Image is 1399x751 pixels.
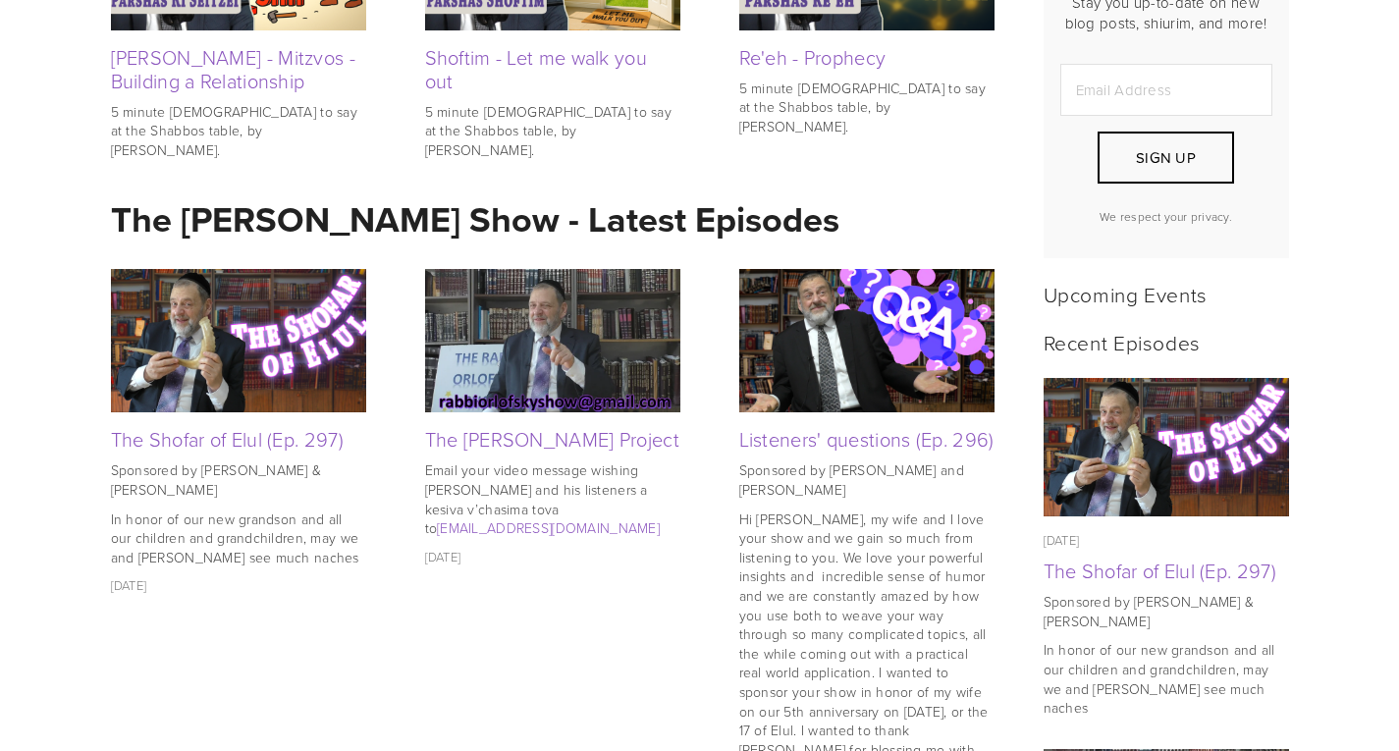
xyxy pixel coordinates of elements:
[1044,282,1289,306] h2: Upcoming Events
[1044,330,1289,354] h2: Recent Episodes
[739,269,995,412] a: Listeners' questions (Ep. 296)
[111,460,366,499] p: Sponsored by [PERSON_NAME] & [PERSON_NAME]
[1136,147,1196,168] span: Sign Up
[425,269,680,412] img: The Rabbi Orlofsky Rosh Hashana Project
[1044,557,1276,584] a: The Shofar of Elul (Ep. 297)
[739,79,995,136] p: 5 minute [DEMOGRAPHIC_DATA] to say at the Shabbos table, by [PERSON_NAME].
[1098,132,1233,184] button: Sign Up
[425,43,648,94] a: Shoftim - Let me walk you out
[111,193,839,244] strong: The [PERSON_NAME] Show - Latest Episodes
[425,425,680,453] a: The [PERSON_NAME] Project
[739,43,887,71] a: Re'eh - Prophecy
[111,576,147,594] time: [DATE]
[739,256,995,426] img: Listeners' questions (Ep. 296)
[437,518,660,537] a: [EMAIL_ADDRESS][DOMAIN_NAME]
[1044,531,1080,549] time: [DATE]
[111,510,366,567] p: In honor of our new grandson and all our children and grandchildren, may we and [PERSON_NAME] see...
[111,43,356,94] a: [PERSON_NAME] - Mitzvos - Building a Relationship
[111,269,366,412] img: The Shofar of Elul (Ep. 297)
[425,102,680,160] p: 5 minute [DEMOGRAPHIC_DATA] to say at the Shabbos table, by [PERSON_NAME].
[1044,378,1289,516] a: The Shofar of Elul (Ep. 297)
[425,460,680,537] p: Email your video message wishing [PERSON_NAME] and his listeners a kesiva v’chasima tova to
[425,548,461,565] time: [DATE]
[1043,378,1289,516] img: The Shofar of Elul (Ep. 297)
[111,102,366,160] p: 5 minute [DEMOGRAPHIC_DATA] to say at the Shabbos table, by [PERSON_NAME].
[1060,208,1272,225] p: We respect your privacy.
[111,425,344,453] a: The Shofar of Elul (Ep. 297)
[739,425,995,453] a: Listeners' questions (Ep. 296)
[1044,640,1289,717] p: In honor of our new grandson and all our children and grandchildren, may we and [PERSON_NAME] see...
[1060,64,1272,116] input: Email Address
[1044,592,1289,630] p: Sponsored by [PERSON_NAME] & [PERSON_NAME]
[739,460,995,499] p: Sponsored by [PERSON_NAME] and [PERSON_NAME]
